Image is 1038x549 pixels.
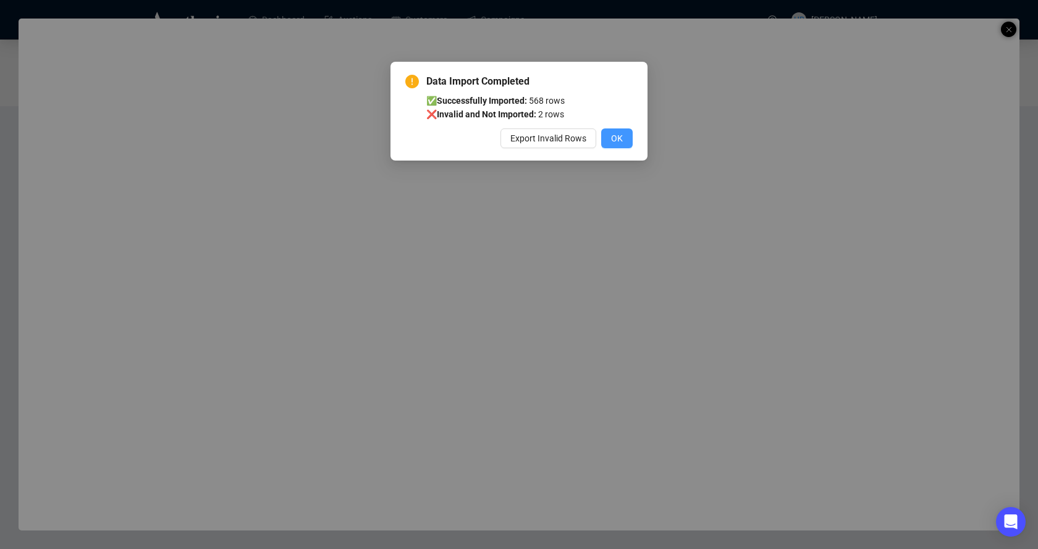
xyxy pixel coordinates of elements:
b: Invalid and Not Imported: [437,109,536,119]
button: Export Invalid Rows [500,128,596,148]
li: ✅ 568 rows [426,94,633,107]
b: Successfully Imported: [437,96,527,106]
span: Data Import Completed [426,74,633,89]
li: ❌ 2 rows [426,107,633,121]
span: OK [611,132,623,145]
span: exclamation-circle [405,75,419,88]
button: OK [601,128,633,148]
div: Open Intercom Messenger [996,507,1026,537]
span: Export Invalid Rows [510,132,586,145]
